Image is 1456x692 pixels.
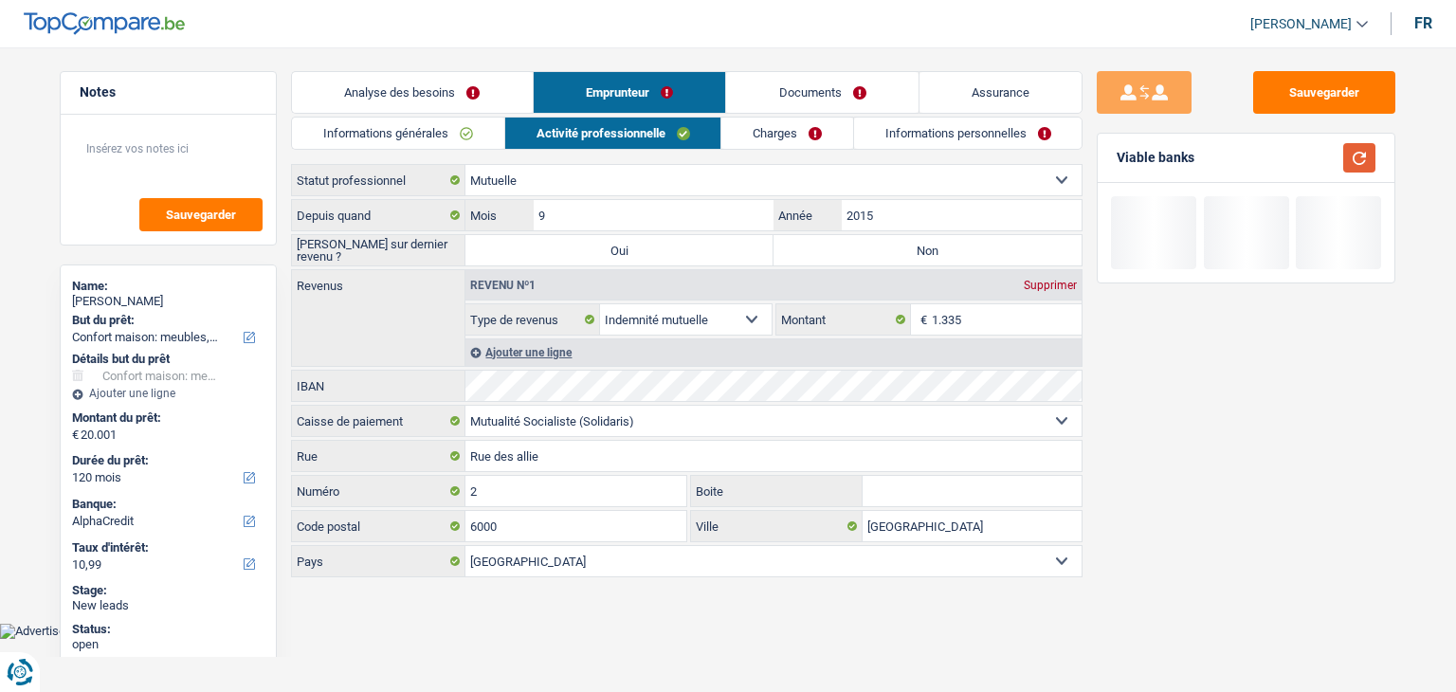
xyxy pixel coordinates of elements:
[166,209,236,221] span: Sauvegarder
[72,410,261,426] label: Montant du prêt:
[1414,14,1432,32] div: fr
[691,511,864,541] label: Ville
[911,304,932,335] span: €
[72,279,264,294] div: Name:
[72,294,264,309] div: [PERSON_NAME]
[773,200,841,230] label: Année
[292,406,465,436] label: Caisse de paiement
[292,371,465,401] label: IBAN
[292,511,465,541] label: Code postal
[721,118,853,149] a: Charges
[1253,71,1395,114] button: Sauvegarder
[72,497,261,512] label: Banque:
[691,476,864,506] label: Boite
[465,200,533,230] label: Mois
[72,598,264,613] div: New leads
[465,304,600,335] label: Type de revenus
[72,453,261,468] label: Durée du prêt:
[139,198,263,231] button: Sauvegarder
[72,428,79,443] span: €
[292,235,465,265] label: [PERSON_NAME] sur dernier revenu ?
[534,200,773,230] input: MM
[854,118,1083,149] a: Informations personnelles
[1019,280,1082,291] div: Supprimer
[72,352,264,367] div: Détails but du prêt
[72,583,264,598] div: Stage:
[773,235,1082,265] label: Non
[80,84,257,100] h5: Notes
[1250,16,1352,32] span: [PERSON_NAME]
[534,72,726,113] a: Emprunteur
[292,270,464,292] label: Revenus
[292,476,465,506] label: Numéro
[24,12,185,35] img: TopCompare Logo
[72,540,261,555] label: Taux d'intérêt:
[1235,9,1368,40] a: [PERSON_NAME]
[465,235,773,265] label: Oui
[776,304,911,335] label: Montant
[292,546,465,576] label: Pays
[465,280,540,291] div: Revenu nº1
[292,441,465,471] label: Rue
[465,338,1082,366] div: Ajouter une ligne
[726,72,919,113] a: Documents
[72,313,261,328] label: But du prêt:
[919,72,1083,113] a: Assurance
[72,637,264,652] div: open
[292,118,504,149] a: Informations générales
[505,118,721,149] a: Activité professionnelle
[72,622,264,637] div: Status:
[292,165,465,195] label: Statut professionnel
[292,200,465,230] label: Depuis quand
[72,387,264,400] div: Ajouter une ligne
[842,200,1082,230] input: AAAA
[292,72,533,113] a: Analyse des besoins
[1117,150,1194,166] div: Viable banks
